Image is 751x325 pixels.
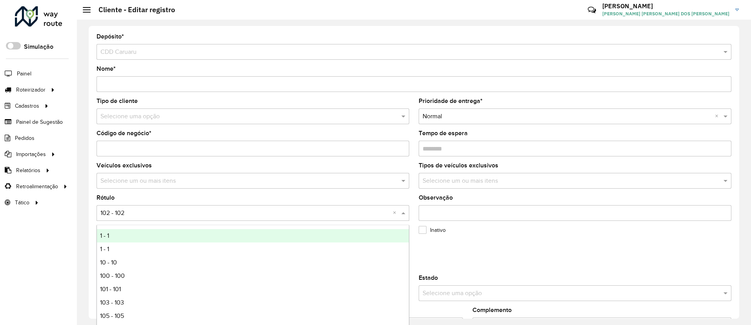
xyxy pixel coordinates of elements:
[100,259,117,266] span: 10 - 10
[97,129,151,138] label: Código de negócio
[419,226,446,234] label: Inativo
[16,86,46,94] span: Roteirizador
[97,32,124,41] label: Depósito
[100,232,109,239] span: 1 - 1
[97,193,115,202] label: Rótulo
[419,96,483,106] label: Prioridade de entrega
[16,182,58,191] span: Retroalimentação
[15,198,29,207] span: Tático
[15,102,39,110] span: Cadastros
[91,6,175,14] h2: Cliente - Editar registro
[15,134,35,142] span: Pedidos
[100,286,121,292] span: 101 - 101
[17,70,31,78] span: Painel
[419,273,438,283] label: Estado
[583,2,600,18] a: Contato Rápido
[16,166,40,174] span: Relatórios
[419,129,468,138] label: Tempo de espera
[100,299,124,306] span: 103 - 103
[97,161,152,170] label: Veículos exclusivos
[100,312,124,319] span: 105 - 105
[97,64,116,73] label: Nome
[472,305,512,315] label: Complemento
[419,193,453,202] label: Observação
[16,150,46,158] span: Importações
[16,118,63,126] span: Painel de Sugestão
[393,208,399,218] span: Clear all
[100,246,109,252] span: 1 - 1
[24,42,53,51] label: Simulação
[602,10,729,17] span: [PERSON_NAME] [PERSON_NAME] DOS [PERSON_NAME]
[100,272,125,279] span: 100 - 100
[602,2,729,10] h3: [PERSON_NAME]
[97,96,138,106] label: Tipo de cliente
[419,161,498,170] label: Tipos de veículos exclusivos
[715,112,722,121] span: Clear all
